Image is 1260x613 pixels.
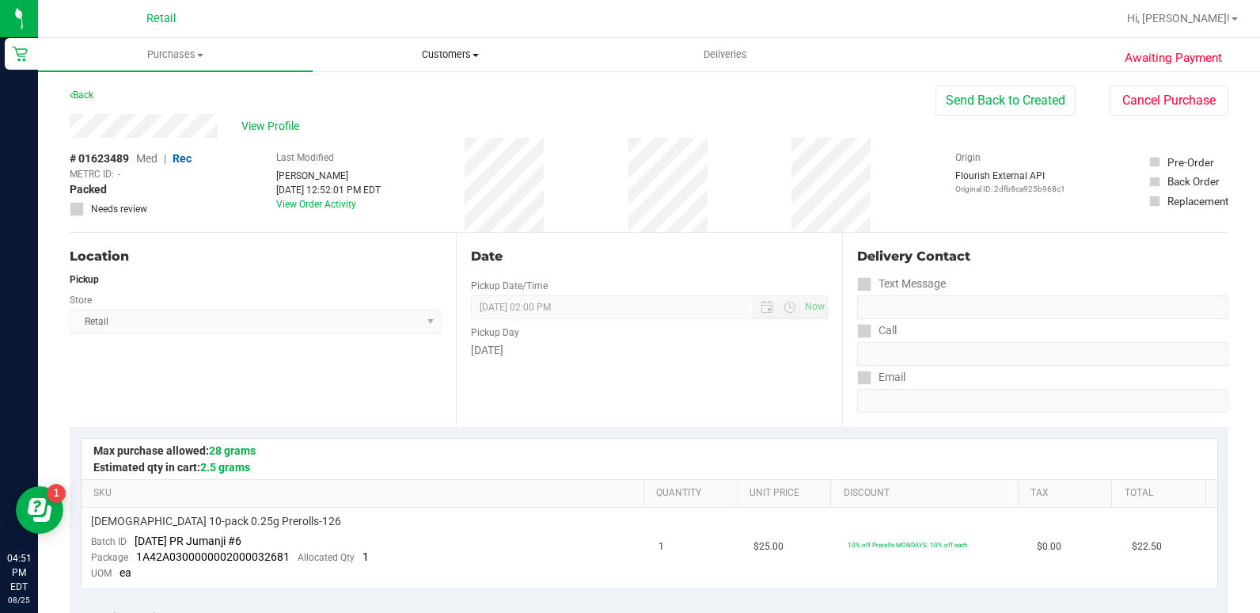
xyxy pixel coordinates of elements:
[91,536,127,547] span: Batch ID
[471,247,828,266] div: Date
[16,486,63,534] iframe: Resource center
[91,568,112,579] span: UOM
[362,550,369,563] span: 1
[164,152,166,165] span: |
[91,552,128,563] span: Package
[120,566,131,579] span: ea
[955,150,981,165] label: Origin
[298,552,355,563] span: Allocated Qty
[47,484,66,503] iframe: Resource center unread badge
[93,444,256,457] span: Max purchase allowed:
[276,150,334,165] label: Last Modified
[200,461,250,474] span: 2.5 grams
[12,46,28,62] inline-svg: Retail
[135,535,241,547] span: [DATE] PR Jumanji #6
[313,38,587,71] a: Customers
[955,183,1065,195] p: Original ID: 2dfb8ca925b968c1
[588,38,863,71] a: Deliveries
[38,38,313,71] a: Purchases
[857,342,1228,366] input: Format: (999) 999-9999
[1110,86,1228,116] button: Cancel Purchase
[136,152,157,165] span: Med
[70,150,129,167] span: # 01623489
[936,86,1076,116] button: Send Back to Created
[276,183,381,197] div: [DATE] 12:52:01 PM EDT
[38,48,313,62] span: Purchases
[146,12,176,25] span: Retail
[750,487,825,500] a: Unit Price
[1132,539,1162,554] span: $22.50
[471,326,519,340] label: Pickup Day
[7,594,31,606] p: 08/25
[1167,193,1228,209] div: Replacement
[753,539,784,554] span: $25.00
[844,487,1012,500] a: Discount
[682,48,769,62] span: Deliveries
[1167,173,1220,189] div: Back Order
[857,295,1228,319] input: Format: (999) 999-9999
[857,366,905,389] label: Email
[1127,12,1230,25] span: Hi, [PERSON_NAME]!
[313,48,586,62] span: Customers
[209,444,256,457] span: 28 grams
[848,541,967,549] span: 10% off Prerolls MONDAYS: 10% off each
[70,89,93,101] a: Back
[656,487,731,500] a: Quantity
[857,319,897,342] label: Call
[955,169,1065,195] div: Flourish External API
[1167,154,1214,170] div: Pre-Order
[241,118,305,135] span: View Profile
[70,293,92,307] label: Store
[173,152,192,165] span: Rec
[471,342,828,359] div: [DATE]
[276,169,381,183] div: [PERSON_NAME]
[658,539,664,554] span: 1
[70,181,107,198] span: Packed
[857,247,1228,266] div: Delivery Contact
[70,167,114,181] span: METRC ID:
[70,274,99,285] strong: Pickup
[1030,487,1106,500] a: Tax
[70,247,442,266] div: Location
[1125,49,1222,67] span: Awaiting Payment
[857,272,946,295] label: Text Message
[471,279,548,293] label: Pickup Date/Time
[118,167,120,181] span: -
[7,551,31,594] p: 04:51 PM EDT
[276,199,356,210] a: View Order Activity
[136,550,290,563] span: 1A42A0300000002000032681
[93,461,250,474] span: Estimated qty in cart:
[93,487,637,500] a: SKU
[1037,539,1061,554] span: $0.00
[91,202,147,216] span: Needs review
[91,514,341,529] span: [DEMOGRAPHIC_DATA] 10-pack 0.25g Prerolls-126
[1125,487,1200,500] a: Total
